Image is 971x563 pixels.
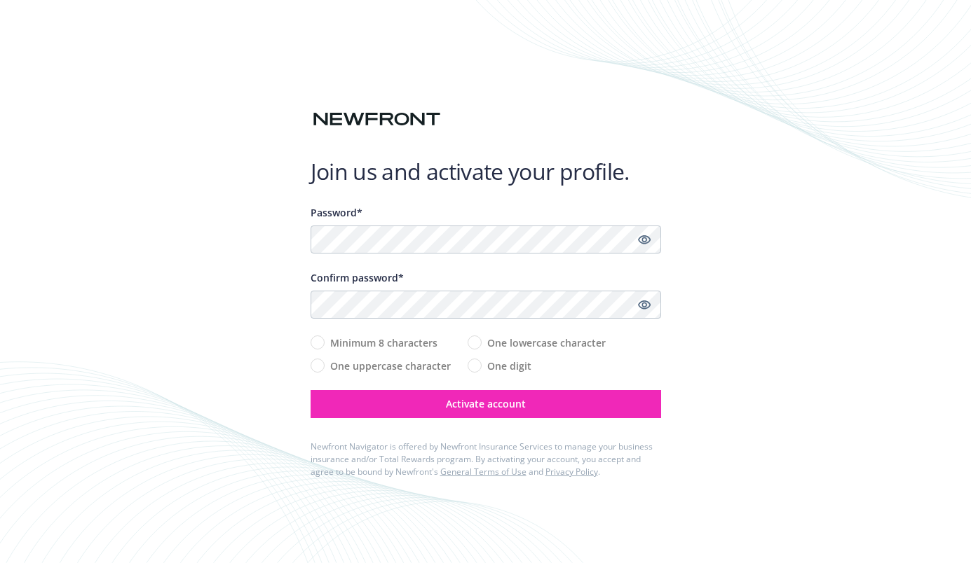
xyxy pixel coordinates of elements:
[330,335,437,350] span: Minimum 8 characters
[330,359,451,373] span: One uppercase character
[311,206,362,219] span: Password*
[311,158,661,186] h1: Join us and activate your profile.
[487,335,606,350] span: One lowercase character
[446,397,526,410] span: Activate account
[311,440,661,478] div: Newfront Navigator is offered by Newfront Insurance Services to manage your business insurance an...
[311,390,661,418] button: Activate account
[545,466,598,478] a: Privacy Policy
[311,225,661,253] input: Enter a unique password...
[487,359,531,373] span: One digit
[636,296,653,313] a: Show password
[311,271,404,284] span: Confirm password*
[440,466,527,478] a: General Terms of Use
[636,231,653,248] a: Show password
[311,107,443,132] img: Newfront logo
[311,291,661,319] input: Confirm your unique password...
